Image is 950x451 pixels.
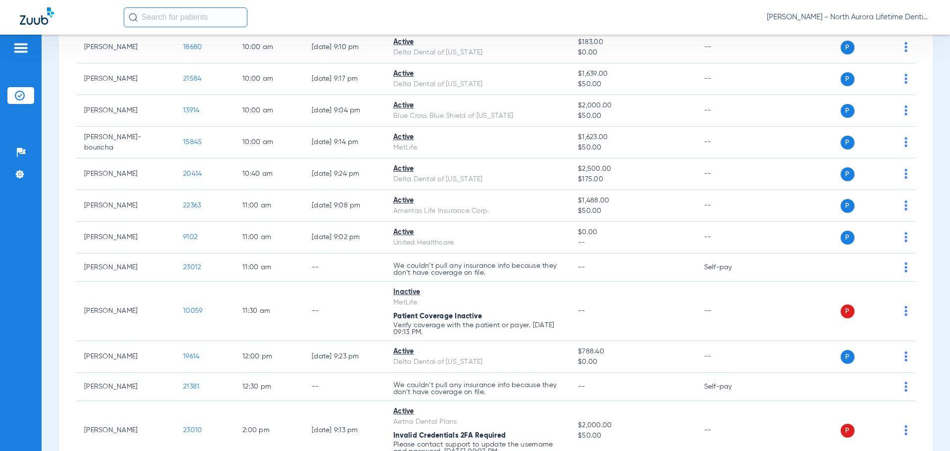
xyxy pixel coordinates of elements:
[696,95,763,127] td: --
[578,238,688,248] span: --
[393,357,562,367] div: Delta Dental of [US_STATE]
[393,262,562,276] p: We couldn’t pull any insurance info because they don’t have coverage on file.
[183,427,202,434] span: 23010
[304,158,385,190] td: [DATE] 9:24 PM
[235,190,304,222] td: 11:00 AM
[767,12,930,22] span: [PERSON_NAME] - North Aurora Lifetime Dentistry
[841,231,855,245] span: P
[76,341,175,373] td: [PERSON_NAME]
[578,264,585,271] span: --
[904,425,907,435] img: group-dot-blue.svg
[393,174,562,185] div: Delta Dental of [US_STATE]
[235,127,304,158] td: 10:00 AM
[183,234,197,241] span: 9102
[393,313,482,320] span: Patient Coverage Inactive
[183,202,201,209] span: 22363
[904,351,907,361] img: group-dot-blue.svg
[129,13,138,22] img: Search Icon
[304,253,385,282] td: --
[696,253,763,282] td: Self-pay
[904,200,907,210] img: group-dot-blue.svg
[393,417,562,427] div: Aetna Dental Plans
[304,222,385,253] td: [DATE] 9:02 PM
[76,158,175,190] td: [PERSON_NAME]
[696,158,763,190] td: --
[841,104,855,118] span: P
[578,174,688,185] span: $175.00
[393,69,562,79] div: Active
[696,32,763,63] td: --
[76,222,175,253] td: [PERSON_NAME]
[696,127,763,158] td: --
[76,63,175,95] td: [PERSON_NAME]
[304,32,385,63] td: [DATE] 9:10 PM
[696,373,763,401] td: Self-pay
[904,169,907,179] img: group-dot-blue.svg
[578,143,688,153] span: $50.00
[183,353,199,360] span: 19614
[578,206,688,216] span: $50.00
[124,7,247,27] input: Search for patients
[841,424,855,438] span: P
[393,206,562,216] div: Ameritas Life Insurance Corp.
[235,341,304,373] td: 12:00 PM
[393,298,562,308] div: MetLife
[304,282,385,341] td: --
[696,222,763,253] td: --
[841,167,855,181] span: P
[841,350,855,364] span: P
[578,79,688,90] span: $50.00
[183,170,202,177] span: 20414
[393,347,562,357] div: Active
[183,107,199,114] span: 13914
[841,136,855,150] span: P
[393,132,562,143] div: Active
[235,282,304,341] td: 11:30 AM
[304,373,385,401] td: --
[841,72,855,86] span: P
[393,287,562,298] div: Inactive
[183,44,202,50] span: 18680
[183,264,201,271] span: 23012
[578,100,688,111] span: $2,000.00
[183,383,199,390] span: 21381
[904,262,907,272] img: group-dot-blue.svg
[183,139,202,146] span: 15845
[393,382,562,396] p: We couldn’t pull any insurance info because they don’t have coverage on file.
[76,190,175,222] td: [PERSON_NAME]
[696,190,763,222] td: --
[393,111,562,121] div: Blue Cross Blue Shield of [US_STATE]
[578,347,688,357] span: $788.40
[696,341,763,373] td: --
[76,373,175,401] td: [PERSON_NAME]
[235,32,304,63] td: 10:00 AM
[393,196,562,206] div: Active
[393,238,562,248] div: United Healthcare
[904,306,907,316] img: group-dot-blue.svg
[904,232,907,242] img: group-dot-blue.svg
[578,383,585,390] span: --
[13,42,29,54] img: hamburger-icon
[578,227,688,238] span: $0.00
[235,63,304,95] td: 10:00 AM
[393,406,562,417] div: Active
[304,63,385,95] td: [DATE] 9:17 PM
[904,105,907,115] img: group-dot-blue.svg
[76,282,175,341] td: [PERSON_NAME]
[841,41,855,54] span: P
[393,100,562,111] div: Active
[578,431,688,441] span: $50.00
[841,199,855,213] span: P
[578,48,688,58] span: $0.00
[696,63,763,95] td: --
[304,341,385,373] td: [DATE] 9:23 PM
[393,164,562,174] div: Active
[304,190,385,222] td: [DATE] 9:08 PM
[393,37,562,48] div: Active
[904,74,907,84] img: group-dot-blue.svg
[393,322,562,336] p: Verify coverage with the patient or payer. [DATE] 09:13 PM.
[841,304,855,318] span: P
[904,137,907,147] img: group-dot-blue.svg
[235,373,304,401] td: 12:30 PM
[393,227,562,238] div: Active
